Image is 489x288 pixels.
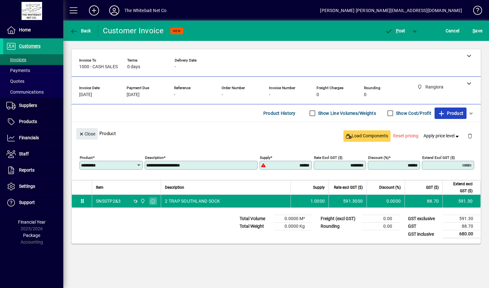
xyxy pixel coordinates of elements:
[174,92,175,97] span: -
[274,215,312,223] td: 0.0000 M³
[362,215,400,223] td: 0.00
[124,5,167,16] div: The Whitebait Net Co
[70,28,91,33] span: Back
[127,92,140,97] span: [DATE]
[423,133,460,139] span: Apply price level
[3,162,63,178] a: Reports
[385,28,405,33] span: ost
[364,92,367,97] span: 0
[75,131,99,136] app-page-header-button: Close
[320,5,462,16] div: [PERSON_NAME] [PERSON_NAME][EMAIL_ADDRESS][DOMAIN_NAME]
[19,27,31,32] span: Home
[261,108,298,119] button: Product History
[3,76,63,87] a: Quotes
[379,184,401,191] span: Discount (%)
[263,108,296,118] span: Product History
[173,29,181,33] span: NEW
[3,114,63,130] a: Products
[19,151,29,156] span: Staff
[6,68,30,73] span: Payments
[405,230,443,238] td: GST inclusive
[19,119,37,124] span: Products
[80,155,93,160] mat-label: Product
[422,155,455,160] mat-label: Extend excl GST ($)
[72,122,481,145] div: Product
[222,92,223,97] span: -
[317,215,362,223] td: Freight (excl GST)
[3,22,63,38] a: Home
[19,184,35,189] span: Settings
[96,198,121,204] div: SNSSTP2&3
[313,184,325,191] span: Supply
[367,195,404,207] td: 0.0000
[396,28,399,33] span: P
[269,92,270,97] span: -
[333,198,363,204] div: 591.3000
[274,223,312,230] td: 0.0000 Kg
[444,25,461,36] button: Cancel
[3,54,63,65] a: Invoices
[236,223,274,230] td: Total Weight
[447,180,473,194] span: Extend excl GST ($)
[76,128,98,140] button: Close
[96,184,103,191] span: Item
[443,223,481,230] td: 88.70
[435,108,467,119] button: Product
[260,155,270,160] mat-label: Supply
[405,223,443,230] td: GST
[6,79,24,84] span: Quotes
[3,195,63,211] a: Support
[79,129,95,139] span: Close
[362,223,400,230] td: 0.00
[103,26,164,36] div: Customer Invoice
[334,184,363,191] span: Rate excl GST ($)
[79,92,92,97] span: [DATE]
[3,65,63,76] a: Payments
[421,130,463,142] button: Apply price level
[236,215,274,223] td: Total Volume
[3,130,63,146] a: Financials
[317,92,319,97] span: 0
[471,25,484,36] button: Save
[443,215,481,223] td: 591.30
[6,89,44,95] span: Communications
[18,219,46,225] span: Financial Year
[426,184,439,191] span: GST ($)
[393,133,418,139] span: Reset pricing
[382,25,409,36] button: Post
[84,5,104,16] button: Add
[442,195,480,207] td: 591.30
[462,133,478,139] app-page-header-button: Delete
[19,167,34,173] span: Reports
[68,25,93,36] button: Back
[404,195,442,207] td: 88.70
[462,128,478,143] button: Delete
[175,64,176,69] span: -
[438,108,463,118] span: Product
[317,223,362,230] td: Rounding
[19,200,35,205] span: Support
[446,26,460,36] span: Cancel
[23,233,40,238] span: Package
[19,43,41,49] span: Customers
[443,230,481,238] td: 680.00
[343,130,391,142] button: Load Components
[473,26,482,36] span: ave
[3,98,63,114] a: Suppliers
[391,130,421,142] button: Reset pricing
[310,198,325,204] span: 1.0000
[145,155,164,160] mat-label: Description
[79,64,118,69] span: 1000 - CASH SALES
[468,1,481,22] a: Knowledge Base
[346,133,388,139] span: Load Components
[127,64,140,69] span: 0 days
[63,25,98,36] app-page-header-button: Back
[19,135,39,140] span: Financials
[3,146,63,162] a: Staff
[165,184,184,191] span: Description
[395,110,431,116] label: Show Cost/Profit
[139,198,146,205] span: Rangiora
[6,57,26,62] span: Invoices
[3,179,63,194] a: Settings
[3,87,63,97] a: Communications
